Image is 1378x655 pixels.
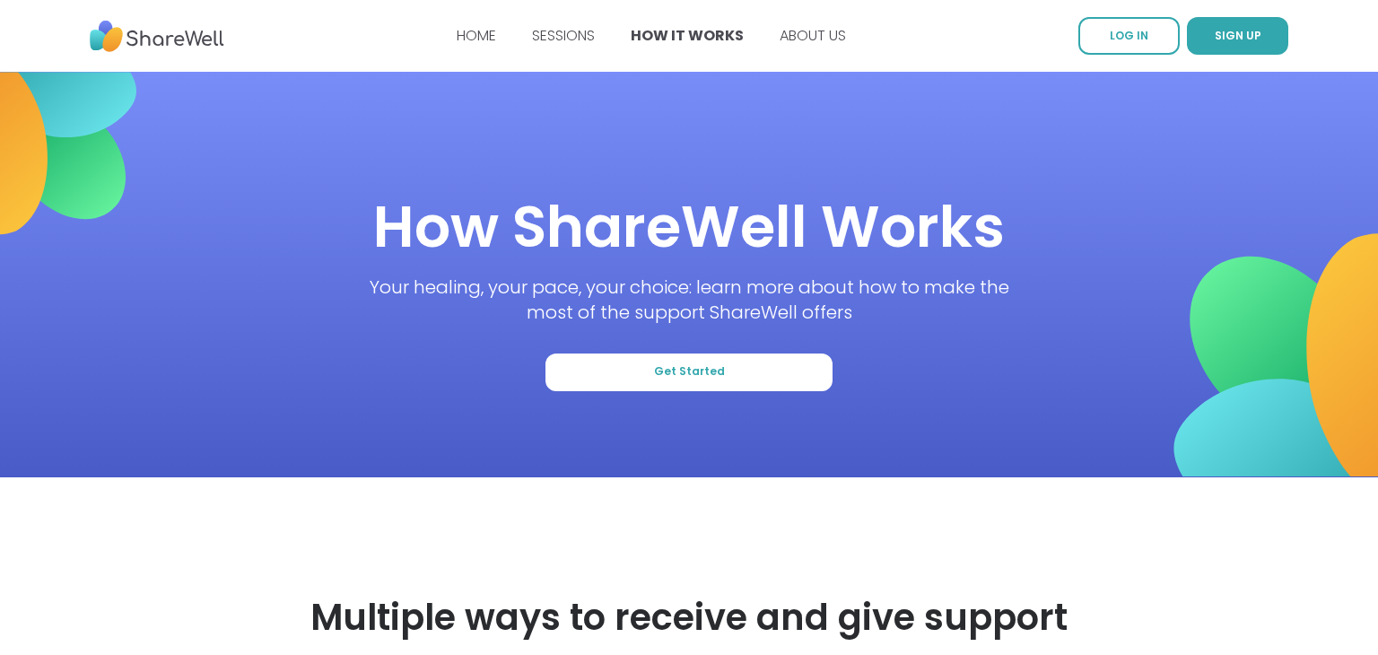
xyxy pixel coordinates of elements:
button: Get Started [545,354,833,391]
h2: Multiple ways to receive and give support [310,592,1068,642]
span: Get Started [654,364,725,380]
a: SESSIONS [532,25,595,46]
span: LOG IN [1110,28,1148,43]
a: HOME [457,25,496,46]
a: ABOUT US [780,25,846,46]
a: LOG IN [1078,17,1180,55]
button: SIGN UP [1187,17,1288,55]
span: SIGN UP [1215,28,1261,43]
h1: How ShareWell Works [373,187,1005,267]
img: ShareWell Nav Logo [90,12,224,61]
p: Your healing, your pace, your choice: learn more about how to make the most of the support ShareW... [366,275,1012,325]
a: HOW IT WORKS [631,25,744,46]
